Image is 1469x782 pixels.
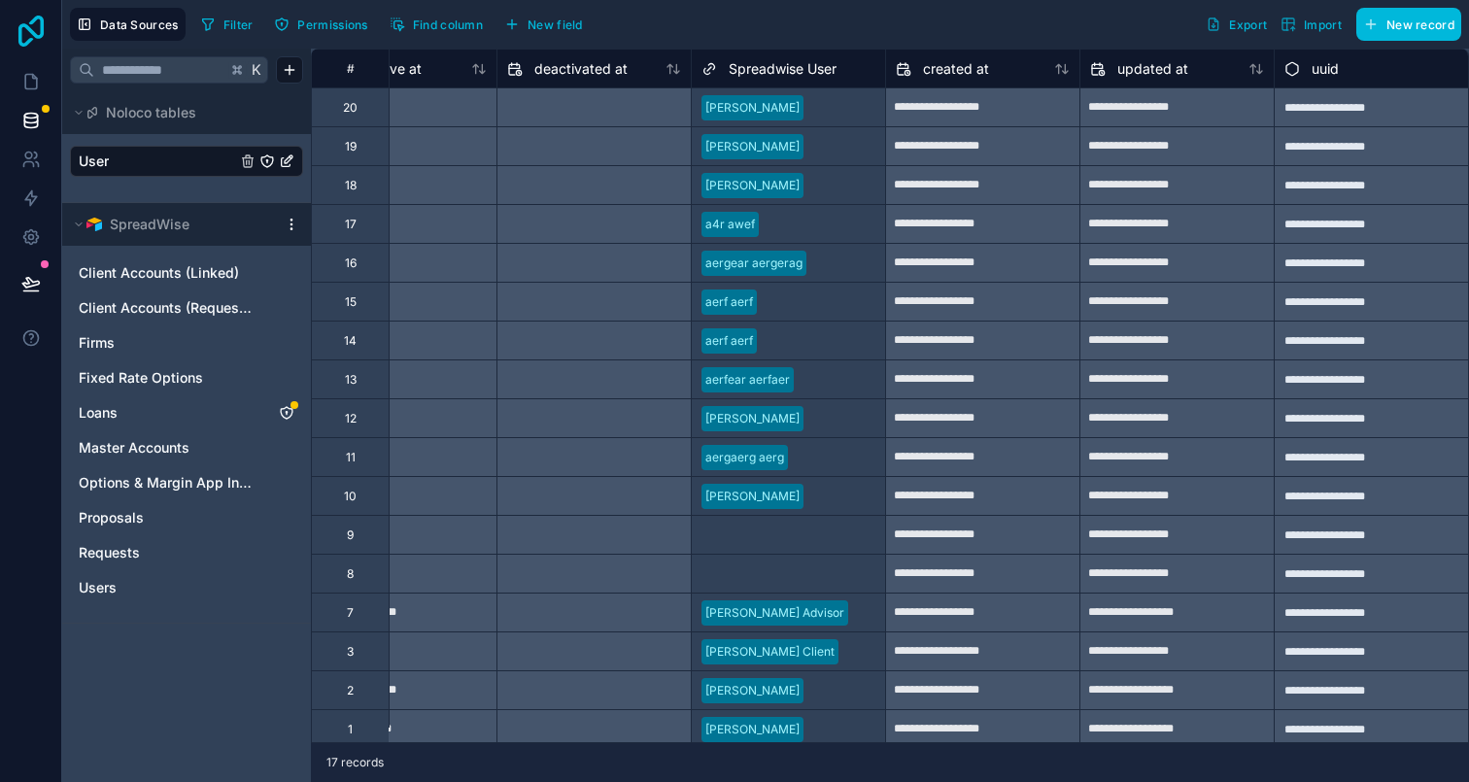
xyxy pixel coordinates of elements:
div: 14 [344,333,357,349]
a: Options & Margin App Individual Information [79,473,256,493]
button: Export [1199,8,1274,41]
div: aerf aerf [705,293,753,311]
div: a4r awef [705,216,755,233]
div: [PERSON_NAME] [705,682,800,699]
div: [PERSON_NAME] Advisor [705,604,844,622]
div: 1 [348,722,353,737]
div: Proposals [70,502,303,533]
span: Client Accounts (Linked) [79,263,239,283]
a: Requests [79,543,256,562]
div: Client Accounts (Linked) [70,257,303,289]
span: SpreadWise [110,215,189,234]
a: Proposals [79,508,256,527]
div: aergear aergerag [705,255,803,272]
div: 9 [347,527,354,543]
div: 15 [345,294,357,310]
span: Permissions [297,17,367,32]
a: Master Accounts [79,438,256,458]
a: Fixed Rate Options [79,368,256,388]
div: [PERSON_NAME] [705,177,800,194]
span: Fixed Rate Options [79,368,203,388]
div: Fixed Rate Options [70,362,303,393]
span: Master Accounts [79,438,189,458]
div: [PERSON_NAME] [705,99,800,117]
span: Noloco tables [106,103,196,122]
button: Data Sources [70,8,186,41]
div: 13 [345,372,357,388]
button: Permissions [267,10,374,39]
a: User [79,152,236,171]
div: 8 [347,566,354,582]
div: 10 [344,489,357,504]
div: [PERSON_NAME] [705,721,800,738]
span: Data Sources [100,17,179,32]
span: Find column [413,17,483,32]
div: 2 [347,683,354,698]
div: [PERSON_NAME] [705,138,800,155]
img: Airtable Logo [86,217,102,232]
div: 17 [345,217,357,232]
span: New record [1386,17,1454,32]
button: Find column [383,10,490,39]
button: New record [1356,8,1461,41]
span: Import [1304,17,1342,32]
span: Spreadwise User [729,59,837,79]
span: Export [1229,17,1267,32]
span: uuid [1312,59,1339,79]
span: Loans [79,403,118,423]
div: [PERSON_NAME] [705,410,800,427]
a: Firms [79,333,256,353]
div: 3 [347,644,354,660]
span: New field [528,17,583,32]
div: 18 [345,178,357,193]
div: Requests [70,537,303,568]
button: Import [1274,8,1349,41]
div: Client Accounts (Requests) [70,292,303,323]
div: User [70,146,303,177]
div: aerfear aerfaer [705,371,790,389]
div: Firms [70,327,303,358]
div: Loans [70,397,303,428]
a: Permissions [267,10,382,39]
div: Master Accounts [70,432,303,463]
span: created at [923,59,989,79]
span: Proposals [79,508,144,527]
button: New field [497,10,590,39]
span: 17 records [326,755,384,770]
div: 7 [347,605,354,621]
div: [PERSON_NAME] [705,488,800,505]
div: Options & Margin App Individual Information [70,467,303,498]
div: aerf aerf [705,332,753,350]
span: Firms [79,333,115,353]
div: 12 [345,411,357,426]
span: User [79,152,109,171]
div: [PERSON_NAME] Client [705,643,835,661]
span: updated at [1117,59,1188,79]
div: Users [70,572,303,603]
a: Client Accounts (Requests) [79,298,256,318]
div: 20 [343,100,358,116]
span: Filter [223,17,254,32]
div: 11 [346,450,356,465]
div: # [326,61,374,76]
a: Loans [79,403,256,423]
div: aergaerg aerg [705,449,784,466]
a: Users [79,578,256,597]
button: Noloco tables [70,99,291,126]
button: Filter [193,10,260,39]
span: Users [79,578,117,597]
button: Airtable LogoSpreadWise [70,211,276,238]
span: deactivated at [534,59,628,79]
a: Client Accounts (Linked) [79,263,256,283]
div: 16 [345,255,357,271]
a: New record [1349,8,1461,41]
div: 19 [345,139,357,154]
span: Requests [79,543,140,562]
span: K [250,63,263,77]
